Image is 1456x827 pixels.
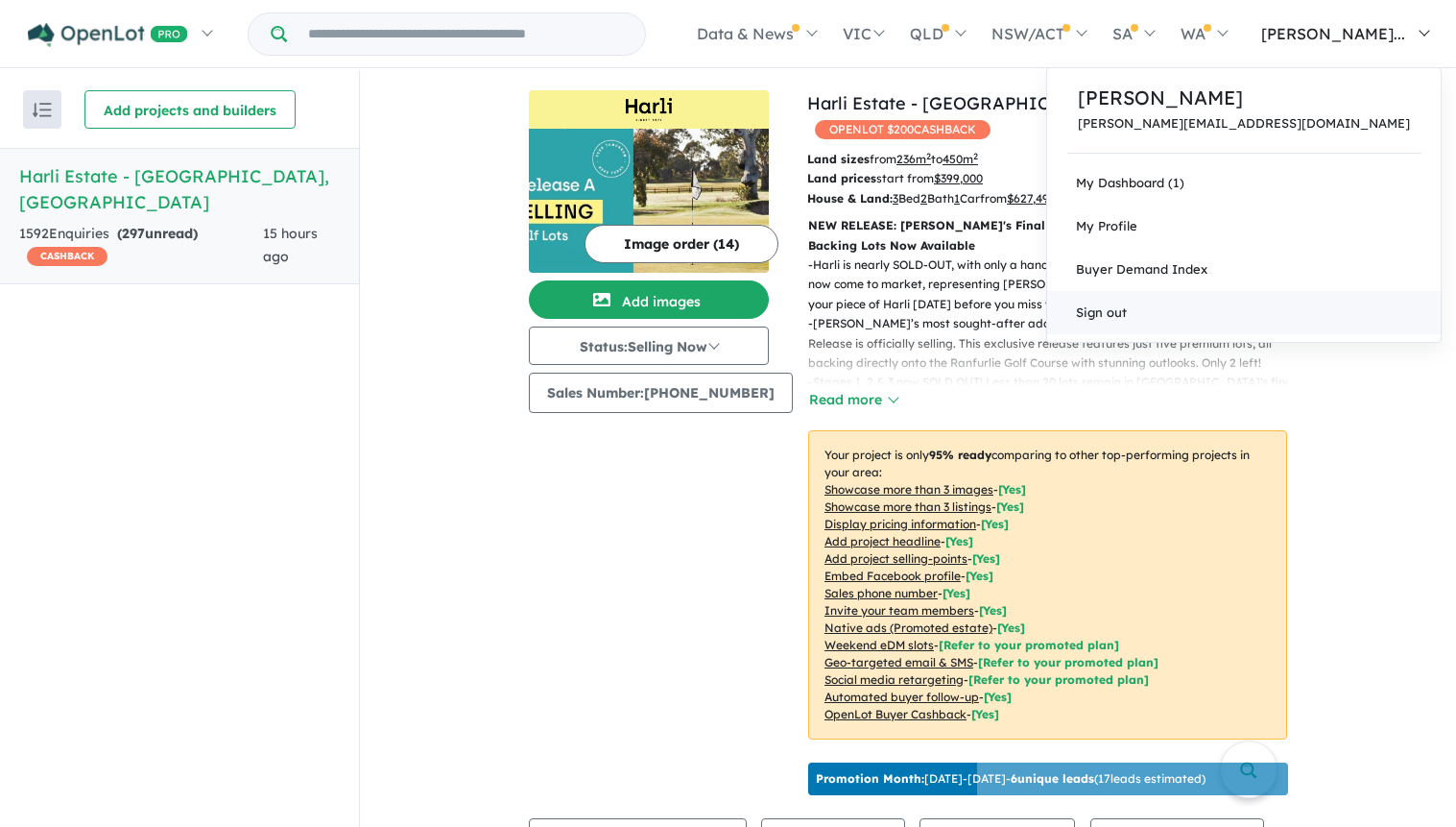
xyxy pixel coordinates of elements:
p: - Harli is nearly SOLD-OUT, with only a handful of lots left in total! The Terrain release has no... [808,255,1302,314]
u: Native ads (Promoted estate) [824,620,992,635]
span: [ Yes ] [945,534,973,548]
u: Add project headline [824,534,941,548]
img: Harli Estate - Cranbourne West [529,129,769,273]
button: Image order (14) [585,225,778,263]
span: [ Yes ] [966,569,993,583]
span: [Yes] [997,620,1025,635]
p: Bed Bath Car from [807,189,1108,208]
sup: 2 [973,151,978,161]
span: [ Yes ] [979,603,1007,618]
p: - [PERSON_NAME]’s most sought-after addresses are now available - The Fairway A Release is offici... [808,314,1302,373]
u: Social media retargeting [824,672,964,687]
span: [Refer to your promoted plan] [968,672,1149,687]
u: Embed Facebook profile [824,569,961,583]
p: from [807,150,1108,169]
input: Try estate name, suburb, builder or developer [291,13,641,55]
p: Your project is only comparing to other top-performing projects in your area: - - - - - - - - - -... [808,430,1287,740]
strong: ( unread) [117,225,198,242]
b: Promotion Month: [816,771,924,786]
span: [Refer to your promoted plan] [939,638,1119,652]
p: [DATE] - [DATE] - ( 17 leads estimated) [816,770,1205,788]
span: [ Yes ] [998,482,1026,497]
a: [PERSON_NAME][EMAIL_ADDRESS][DOMAIN_NAME] [1078,116,1410,131]
u: OpenLot Buyer Cashback [824,707,967,721]
button: Read more [808,389,898,411]
p: start from [807,169,1108,188]
span: OPENLOT $ 200 CASHBACK [815,120,991,139]
button: Add images [529,280,769,319]
h5: Harli Estate - [GEOGRAPHIC_DATA] , [GEOGRAPHIC_DATA] [19,163,340,215]
span: 15 hours ago [263,225,318,265]
span: [ Yes ] [996,499,1024,514]
u: 1 [954,191,960,206]
u: 450 m [943,152,978,166]
u: Automated buyer follow-up [824,690,979,704]
a: My Dashboard (1) [1047,161,1441,205]
img: sort.svg [33,103,52,117]
span: [ Yes ] [981,517,1009,531]
p: NEW RELEASE: [PERSON_NAME]'s Final Stage is Now Selling! Golf Course Backing Lots Now Available [808,216,1287,255]
span: [ Yes ] [972,551,1000,566]
img: Harli Estate - Cranbourne West Logo [537,98,761,121]
u: Invite your team members [824,603,974,618]
button: Status:Selling Now [529,327,769,365]
b: 6 unique leads [1011,771,1094,786]
button: Sales Number:[PHONE_NUMBER] [529,373,793,413]
u: Geo-targeted email & SMS [824,655,973,669]
span: My Profile [1076,218,1137,233]
u: 3 [893,191,898,206]
u: Weekend eDM slots [824,638,934,652]
a: Buyer Demand Index [1047,248,1441,291]
a: My Profile [1047,205,1441,248]
u: $ 399,000 [934,171,983,185]
button: Add projects and builders [84,90,296,129]
a: Harli Estate - [GEOGRAPHIC_DATA] [807,92,1112,114]
b: 95 % ready [929,448,991,462]
span: [ Yes ] [943,586,970,600]
b: House & Land: [807,191,893,206]
b: Land sizes [807,152,870,166]
span: 297 [122,225,145,242]
span: [Yes] [984,690,1012,704]
sup: 2 [926,151,931,161]
u: Display pricing information [824,517,976,531]
span: [PERSON_NAME]... [1261,24,1405,43]
u: Sales phone number [824,586,938,600]
span: [Yes] [971,707,999,721]
u: 236 m [896,152,931,166]
p: - Stages 1, 2 & 3 now SOLD OUT! Less than 20 lots remain in [GEOGRAPHIC_DATA]'s final stage, Stag... [808,373,1302,412]
span: to [931,152,978,166]
u: Add project selling-points [824,551,967,566]
span: CASHBACK [27,247,107,266]
span: [Refer to your promoted plan] [978,655,1158,669]
b: Land prices [807,171,876,185]
u: $ 627,490 [1007,191,1056,206]
a: Harli Estate - Cranbourne West LogoHarli Estate - Cranbourne West [529,90,769,273]
img: Openlot PRO Logo White [28,23,188,47]
u: 2 [920,191,927,206]
u: Showcase more than 3 listings [824,499,991,514]
a: [PERSON_NAME] [1078,84,1410,112]
u: Showcase more than 3 images [824,482,993,497]
div: 1592 Enquir ies [19,223,263,269]
a: Sign out [1047,291,1441,334]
